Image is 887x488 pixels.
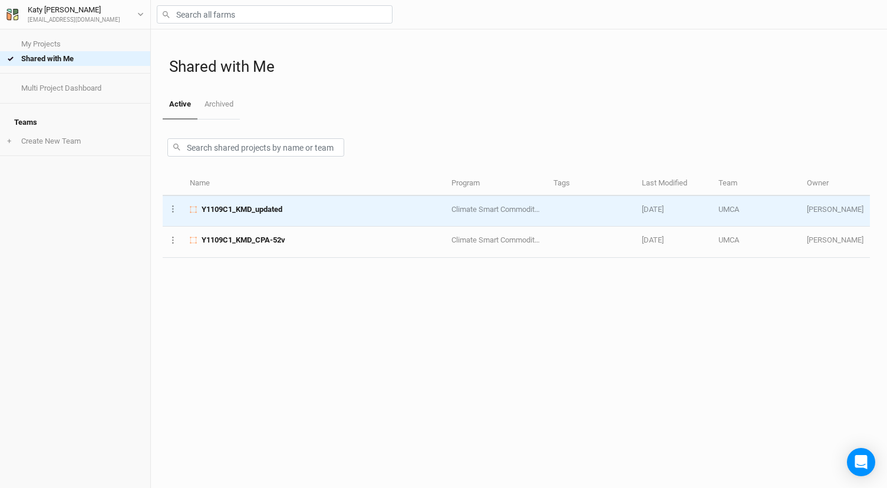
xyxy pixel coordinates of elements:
[202,235,285,245] span: Y1109C1_KMD_CPA-52v
[712,171,800,196] th: Team
[183,171,445,196] th: Name
[635,171,712,196] th: Last Modified
[28,16,120,25] div: [EMAIL_ADDRESS][DOMAIN_NAME]
[169,58,875,76] h1: Shared with Me
[807,235,863,244] span: o.romanova@missouri.edu
[712,227,800,257] td: UMCA
[7,111,143,134] h4: Teams
[445,171,546,196] th: Program
[197,90,239,118] a: Archived
[7,137,11,146] span: +
[451,235,545,244] span: Climate Smart Commodities
[28,4,120,16] div: Katy [PERSON_NAME]
[157,5,393,24] input: Search all farms
[163,90,197,119] a: Active
[807,205,863,214] span: o.romanova@missouri.edu
[712,196,800,227] td: UMCA
[642,235,664,244] span: Mar 13, 2025 9:52 AM
[800,171,870,196] th: Owner
[547,171,635,196] th: Tags
[642,205,664,214] span: Mar 25, 2025 12:28 PM
[167,138,344,157] input: Search shared projects by name or team
[451,205,545,214] span: Climate Smart Commodities
[202,204,282,215] span: Y1109C1_KMD_updated
[6,4,144,25] button: Katy [PERSON_NAME][EMAIL_ADDRESS][DOMAIN_NAME]
[847,448,875,476] div: Open Intercom Messenger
